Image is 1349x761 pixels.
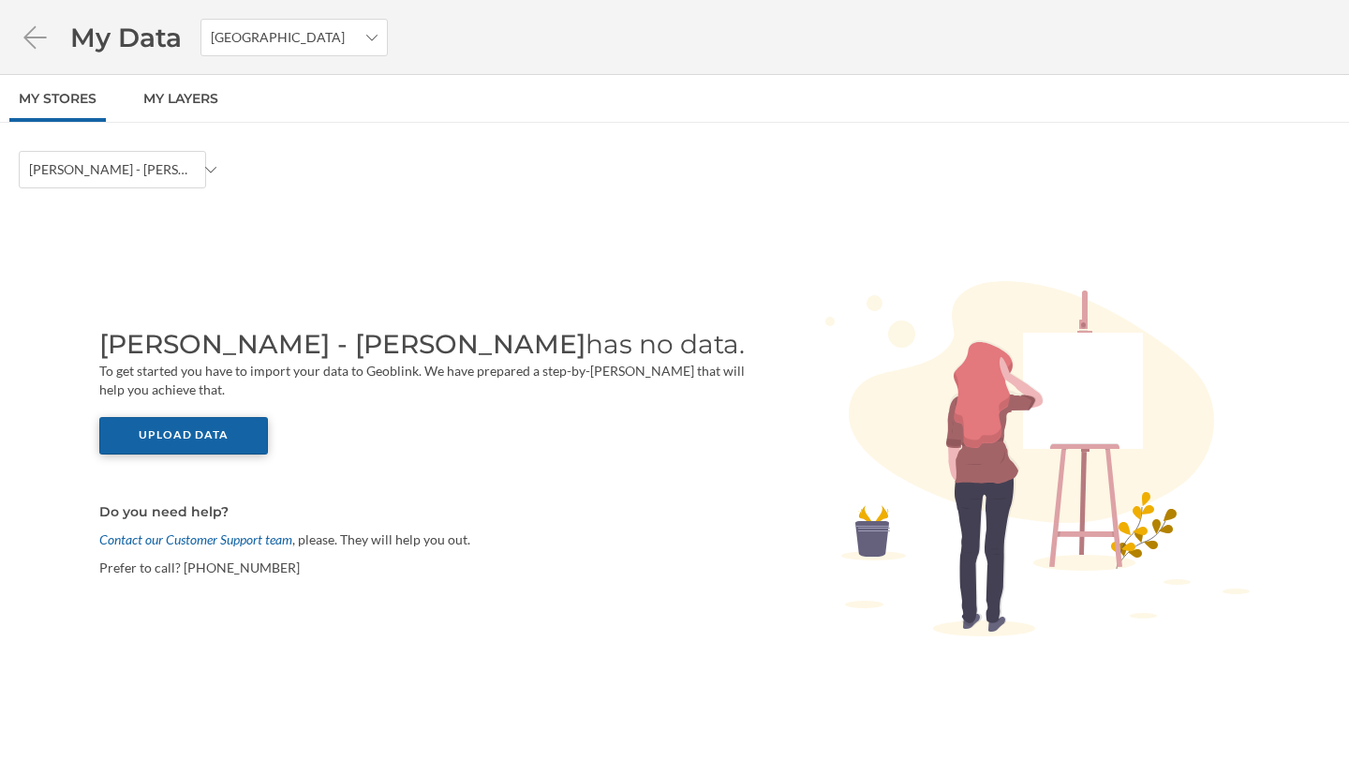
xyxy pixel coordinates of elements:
[99,559,746,577] p: Prefer to call? [PHONE_NUMBER]
[99,328,586,360] strong: [PERSON_NAME] - [PERSON_NAME]
[99,531,292,547] a: Contact our Customer Support team
[70,20,182,55] span: My Data
[9,75,106,122] a: My Stores
[99,530,746,549] p: , please. They will help you out.
[99,362,746,399] p: To get started you have to import your data to Geoblink. We have prepared a step-by-[PERSON_NAME]...
[211,28,345,47] span: [GEOGRAPHIC_DATA]
[29,160,196,179] span: [PERSON_NAME] - [PERSON_NAME]
[99,502,746,521] h4: Do you need help?
[134,75,228,122] a: My Layers
[39,13,107,30] span: Support
[99,326,746,362] h1: has no data.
